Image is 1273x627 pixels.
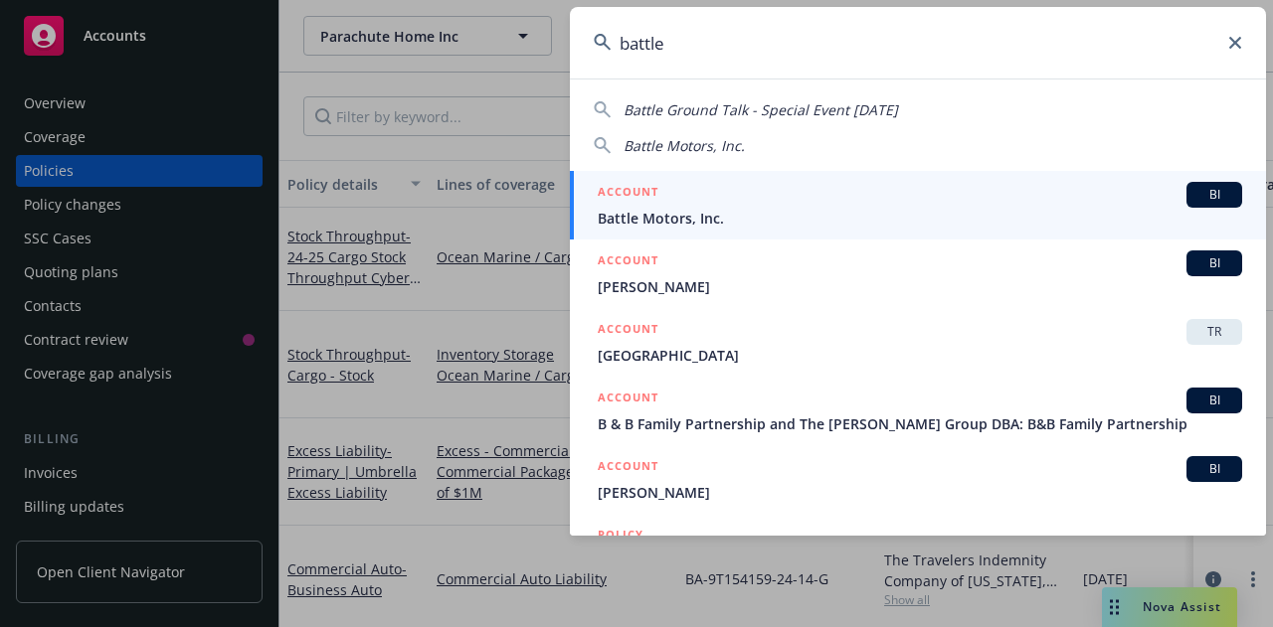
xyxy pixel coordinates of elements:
span: [PERSON_NAME] [598,276,1242,297]
h5: ACCOUNT [598,250,658,274]
a: ACCOUNTBIB & B Family Partnership and The [PERSON_NAME] Group DBA: B&B Family Partnership [570,377,1266,445]
a: ACCOUNTBI[PERSON_NAME] [570,239,1266,308]
span: [PERSON_NAME] [598,482,1242,503]
span: BI [1194,460,1234,478]
h5: ACCOUNT [598,388,658,411]
a: ACCOUNTTR[GEOGRAPHIC_DATA] [570,308,1266,377]
span: [GEOGRAPHIC_DATA] [598,345,1242,366]
span: TR [1194,323,1234,341]
a: ACCOUNTBIBattle Motors, Inc. [570,171,1266,239]
span: B & B Family Partnership and The [PERSON_NAME] Group DBA: B&B Family Partnership [598,413,1242,434]
h5: ACCOUNT [598,182,658,206]
a: ACCOUNTBI[PERSON_NAME] [570,445,1266,514]
h5: POLICY [598,525,643,545]
span: BI [1194,392,1234,409]
span: BI [1194,254,1234,272]
span: BI [1194,186,1234,204]
h5: ACCOUNT [598,456,658,480]
span: Battle Ground Talk - Special Event [DATE] [624,100,898,119]
span: Battle Motors, Inc. [624,136,745,155]
a: POLICY [570,514,1266,599]
span: Battle Motors, Inc. [598,208,1242,229]
input: Search... [570,7,1266,78]
h5: ACCOUNT [598,319,658,343]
